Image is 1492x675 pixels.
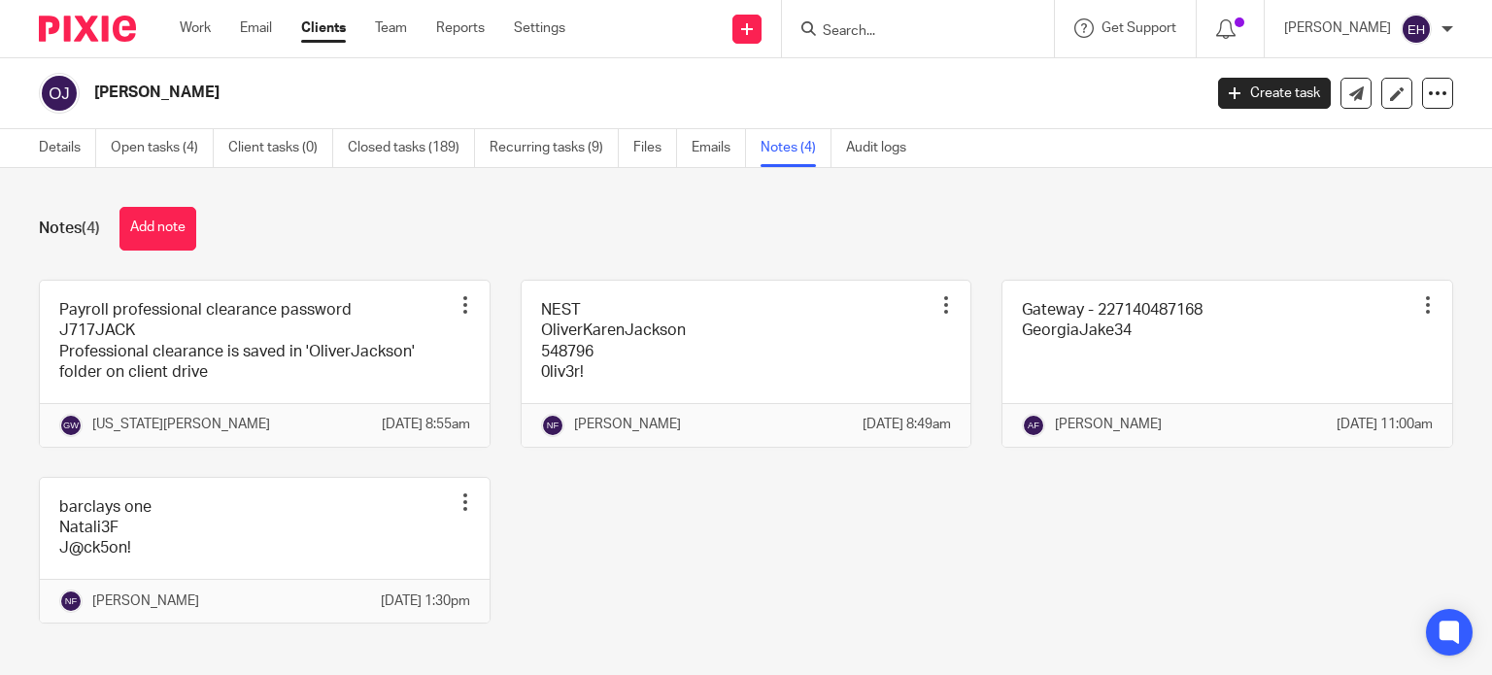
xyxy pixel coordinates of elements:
[1218,78,1331,109] a: Create task
[574,415,681,434] p: [PERSON_NAME]
[514,18,565,38] a: Settings
[381,591,470,611] p: [DATE] 1:30pm
[94,83,970,103] h2: [PERSON_NAME]
[1102,21,1176,35] span: Get Support
[180,18,211,38] a: Work
[436,18,485,38] a: Reports
[1401,14,1432,45] img: svg%3E
[240,18,272,38] a: Email
[692,129,746,167] a: Emails
[348,129,475,167] a: Closed tasks (189)
[39,129,96,167] a: Details
[1337,415,1433,434] p: [DATE] 11:00am
[39,73,80,114] img: svg%3E
[82,220,100,236] span: (4)
[1022,414,1045,437] img: svg%3E
[846,129,921,167] a: Audit logs
[228,129,333,167] a: Client tasks (0)
[39,219,100,239] h1: Notes
[490,129,619,167] a: Recurring tasks (9)
[1055,415,1162,434] p: [PERSON_NAME]
[863,415,951,434] p: [DATE] 8:49am
[111,129,214,167] a: Open tasks (4)
[59,590,83,613] img: svg%3E
[541,414,564,437] img: svg%3E
[59,414,83,437] img: svg%3E
[382,415,470,434] p: [DATE] 8:55am
[821,23,996,41] input: Search
[633,129,677,167] a: Files
[761,129,831,167] a: Notes (4)
[92,591,199,611] p: [PERSON_NAME]
[119,207,196,251] button: Add note
[39,16,136,42] img: Pixie
[1284,18,1391,38] p: [PERSON_NAME]
[92,415,270,434] p: [US_STATE][PERSON_NAME]
[375,18,407,38] a: Team
[301,18,346,38] a: Clients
